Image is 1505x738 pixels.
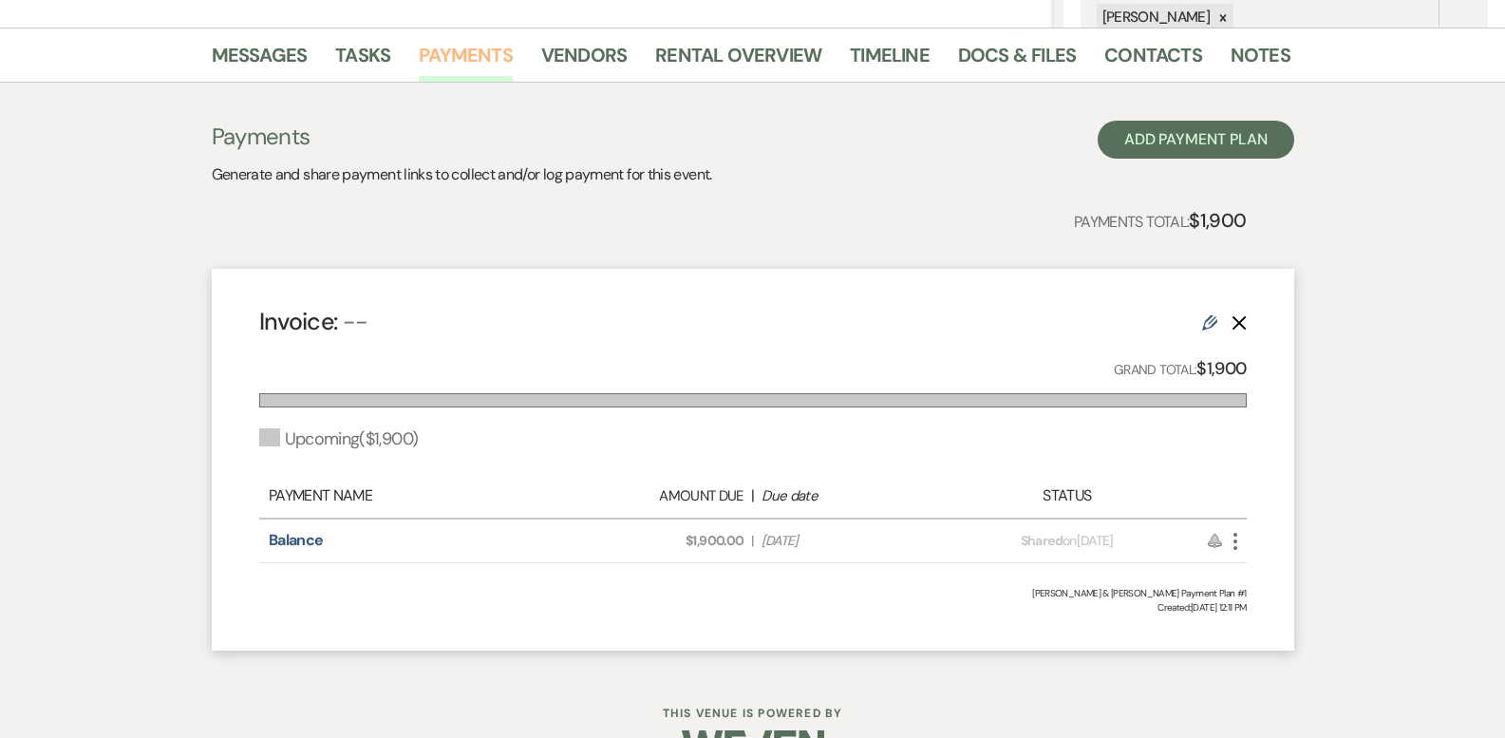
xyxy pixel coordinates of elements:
[212,40,308,82] a: Messages
[1196,357,1246,380] strong: $1,900
[1114,355,1247,383] p: Grand Total:
[762,485,936,507] div: Due date
[946,531,1188,551] div: on [DATE]
[259,305,368,338] h4: Invoice:
[559,484,947,507] div: |
[1021,532,1063,549] span: Shared
[1098,121,1294,159] button: Add Payment Plan
[850,40,930,82] a: Timeline
[259,426,419,452] div: Upcoming ( $1,900 )
[1189,208,1246,233] strong: $1,900
[212,121,712,153] h3: Payments
[269,484,559,507] div: Payment Name
[569,485,743,507] div: Amount Due
[269,530,324,550] a: Balance
[762,531,936,551] span: [DATE]
[212,162,712,187] p: Generate and share payment links to collect and/or log payment for this event.
[958,40,1076,82] a: Docs & Files
[569,531,743,551] span: $1,900.00
[335,40,390,82] a: Tasks
[259,600,1247,615] span: Created: [DATE] 12:11 PM
[1097,4,1213,31] div: [PERSON_NAME]
[751,531,753,551] span: |
[1231,40,1290,82] a: Notes
[655,40,821,82] a: Rental Overview
[1074,205,1247,236] p: Payments Total:
[541,40,627,82] a: Vendors
[946,484,1188,507] div: Status
[259,586,1247,600] div: [PERSON_NAME] & [PERSON_NAME] Payment Plan #1
[419,40,513,82] a: Payments
[343,306,368,337] span: --
[1104,40,1202,82] a: Contacts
